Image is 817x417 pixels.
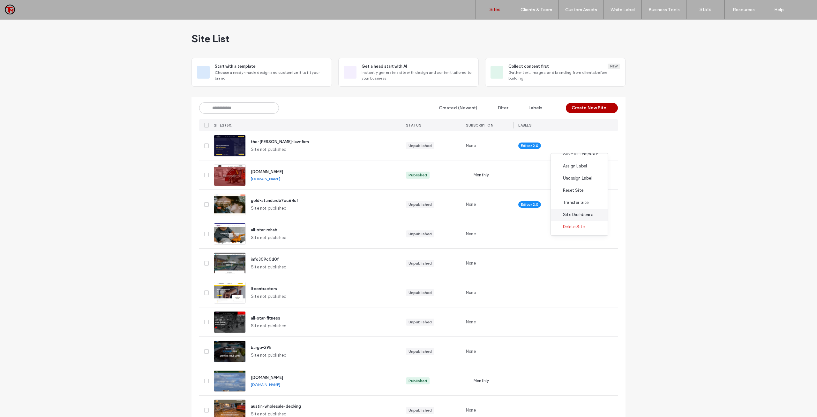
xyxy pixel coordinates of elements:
a: barge-295 [251,345,272,350]
label: Help [774,7,784,12]
span: Help [14,4,27,10]
span: Site not published [251,146,287,153]
span: Choose a ready-made design and customize it to fit your brand. [215,70,326,81]
div: Published [408,378,427,384]
a: [DOMAIN_NAME] [251,176,280,181]
div: Collect content firstNewGather text, images, and branding from clients before building. [485,58,626,87]
a: [DOMAIN_NAME] [251,382,280,387]
a: the-[PERSON_NAME]-law-firm [251,139,309,144]
span: Site not published [251,352,287,359]
span: Start with a template [215,63,256,70]
span: Site not published [251,293,287,300]
span: Monthly [474,378,489,384]
button: Filter [486,103,514,113]
span: Instantly generate a site with design and content tailored to your business. [362,70,473,81]
div: New [608,64,620,69]
span: Site not published [251,323,287,329]
button: Labels [517,103,548,113]
span: Site not published [251,235,287,241]
a: austin-wholesale-decking [251,404,301,409]
span: Editor 2.0 [521,202,538,207]
div: Unpublished [408,349,432,354]
span: Transfer Site [563,199,589,206]
span: None [466,231,476,237]
span: None [466,319,476,325]
span: Get a head start with AI [362,63,407,70]
span: Monthly [474,172,489,178]
span: SUBSCRIPTION [466,123,493,127]
span: STATUS [406,123,421,127]
a: info309c0d0f [251,257,279,262]
span: SITES (50) [214,123,233,127]
span: Editor 2.0 [521,143,538,149]
span: LABELS [518,123,531,127]
div: Unpublished [408,290,432,296]
a: ltcontractors [251,286,277,291]
span: None [466,201,476,208]
div: Unpublished [408,231,432,237]
a: [DOMAIN_NAME] [251,375,283,380]
span: None [466,348,476,355]
label: White Label [611,7,635,12]
span: Site not published [251,264,287,270]
button: Created (Newest) [427,103,483,113]
span: Collect content first [508,63,549,70]
label: Clients & Team [521,7,552,12]
label: Business Tools [648,7,680,12]
div: Get a head start with AIInstantly generate a site with design and content tailored to your business. [338,58,479,87]
span: Site not published [251,205,287,212]
span: None [466,143,476,149]
label: Resources [733,7,755,12]
span: Assign Label [563,163,587,169]
span: None [466,260,476,266]
label: Sites [490,7,500,12]
label: Stats [700,7,711,12]
span: Unassign Label [563,175,592,181]
span: None [466,290,476,296]
a: [DOMAIN_NAME] [251,169,283,174]
span: Reset Site [563,187,583,194]
span: Gather text, images, and branding from clients before building. [508,70,620,81]
span: Site Dashboard [563,212,594,218]
button: Create New Site [566,103,618,113]
div: Unpublished [408,407,432,413]
div: Start with a templateChoose a ready-made design and customize it to fit your brand. [191,58,332,87]
a: all-star-rehab [251,228,277,232]
label: Custom Assets [565,7,597,12]
span: Site List [191,32,229,45]
div: Unpublished [408,319,432,325]
div: Unpublished [408,202,432,207]
span: Delete Site [563,224,585,230]
div: Unpublished [408,143,432,149]
span: None [466,407,476,413]
div: Published [408,172,427,178]
span: Save as Template [563,151,598,157]
div: Unpublished [408,260,432,266]
a: gold-standardb7ec64cf [251,198,298,203]
a: all-star-fitness [251,316,280,320]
